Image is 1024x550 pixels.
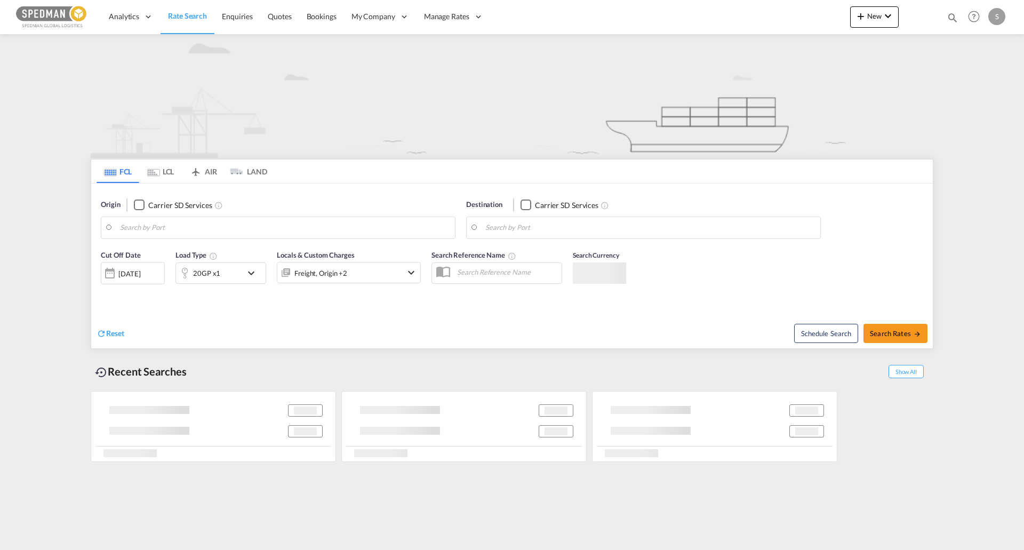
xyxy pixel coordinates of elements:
[277,251,355,259] span: Locals & Custom Charges
[101,283,109,298] md-datepicker: Select
[452,264,562,280] input: Search Reference Name
[863,324,927,343] button: Search Ratesicon-arrow-right
[182,160,225,183] md-tab-item: AIR
[97,160,267,183] md-pagination-wrapper: Use the left and right arrow keys to navigate between tabs
[854,10,867,22] md-icon: icon-plus 400-fg
[268,12,291,21] span: Quotes
[16,5,88,29] img: c12ca350ff1b11efb6b291369744d907.png
[277,262,421,283] div: Freight Origin Destination Dock Stuffingicon-chevron-down
[91,34,933,158] img: new-FCL.png
[91,360,191,384] div: Recent Searches
[882,10,894,22] md-icon: icon-chevron-down
[225,160,267,183] md-tab-item: LAND
[307,12,337,21] span: Bookings
[914,330,921,338] md-icon: icon-arrow-right
[988,8,1005,25] div: S
[101,262,165,284] div: [DATE]
[850,6,899,28] button: icon-plus 400-fgNewicon-chevron-down
[794,324,858,343] button: Note: By default Schedule search will only considerorigin ports, destination ports and cut off da...
[965,7,983,26] span: Help
[148,200,212,211] div: Carrier SD Services
[947,12,958,23] md-icon: icon-magnify
[508,252,516,260] md-icon: Your search will be saved by the below given name
[168,11,207,20] span: Rate Search
[431,251,516,259] span: Search Reference Name
[294,266,347,281] div: Freight Origin Destination Dock Stuffing
[189,165,202,173] md-icon: icon-airplane
[101,200,120,210] span: Origin
[175,251,218,259] span: Load Type
[351,11,395,22] span: My Company
[947,12,958,28] div: icon-magnify
[97,329,106,338] md-icon: icon-refresh
[245,267,263,280] md-icon: icon-chevron-down
[601,201,609,210] md-icon: Unchecked: Search for CY (Container Yard) services for all selected carriers.Checked : Search for...
[91,184,933,348] div: Origin Checkbox No InkUnchecked: Search for CY (Container Yard) services for all selected carrier...
[95,366,108,379] md-icon: icon-backup-restore
[485,220,815,236] input: Search by Port
[405,266,418,279] md-icon: icon-chevron-down
[466,200,502,210] span: Destination
[120,220,450,236] input: Search by Port
[535,200,598,211] div: Carrier SD Services
[870,329,921,338] span: Search Rates
[134,200,212,211] md-checkbox: Checkbox No Ink
[573,251,619,259] span: Search Currency
[97,160,139,183] md-tab-item: FCL
[175,262,266,284] div: 20GP x1icon-chevron-down
[222,12,253,21] span: Enquiries
[109,11,139,22] span: Analytics
[965,7,988,27] div: Help
[521,200,598,211] md-checkbox: Checkbox No Ink
[424,11,469,22] span: Manage Rates
[854,12,894,20] span: New
[209,252,218,260] md-icon: Select multiple loads to view rates
[106,329,124,338] span: Reset
[118,269,140,278] div: [DATE]
[214,201,223,210] md-icon: Unchecked: Search for CY (Container Yard) services for all selected carriers.Checked : Search for...
[97,328,124,340] div: icon-refreshReset
[101,251,141,259] span: Cut Off Date
[139,160,182,183] md-tab-item: LCL
[193,266,220,281] div: 20GP x1
[889,365,924,378] span: Show All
